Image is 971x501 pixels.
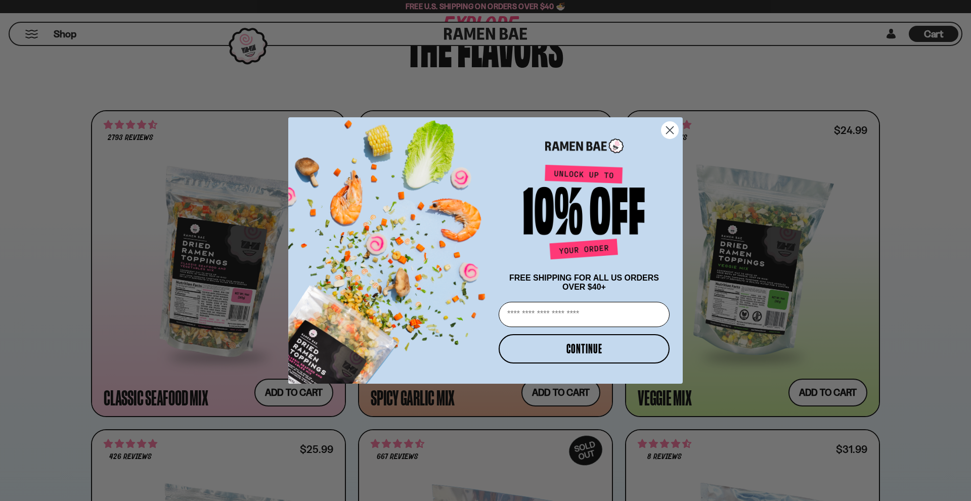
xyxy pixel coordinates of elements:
button: Close dialog [661,121,679,139]
button: CONTINUE [499,334,670,363]
img: ce7035ce-2e49-461c-ae4b-8ade7372f32c.png [288,109,495,384]
span: FREE SHIPPING FOR ALL US ORDERS OVER $40+ [509,274,659,291]
img: Unlock up to 10% off [521,164,647,263]
img: Ramen Bae Logo [545,138,624,154]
